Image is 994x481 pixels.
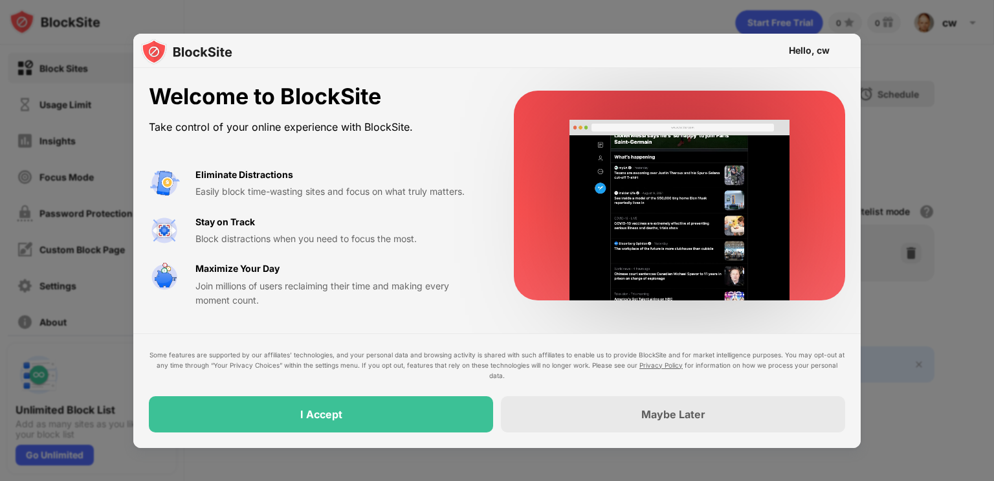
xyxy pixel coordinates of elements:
div: Some features are supported by our affiliates’ technologies, and your personal data and browsing ... [149,350,845,381]
img: value-safe-time.svg [149,262,180,293]
div: Maybe Later [641,408,705,421]
div: Easily block time-wasting sites and focus on what truly matters. [195,185,483,199]
div: Stay on Track [195,215,255,229]
div: Eliminate Distractions [195,168,293,182]
div: Take control of your online experience with BlockSite. [149,118,483,137]
img: value-avoid-distractions.svg [149,168,180,199]
img: value-focus.svg [149,215,180,246]
div: I Accept [300,408,342,421]
div: Hello, cw [789,45,830,56]
div: Welcome to BlockSite [149,84,483,110]
img: logo-blocksite.svg [141,39,232,65]
a: Privacy Policy [639,361,683,369]
div: Maximize Your Day [195,262,280,276]
div: Join millions of users reclaiming their time and making every moment count. [195,279,483,308]
div: Block distractions when you need to focus the most. [195,232,483,246]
